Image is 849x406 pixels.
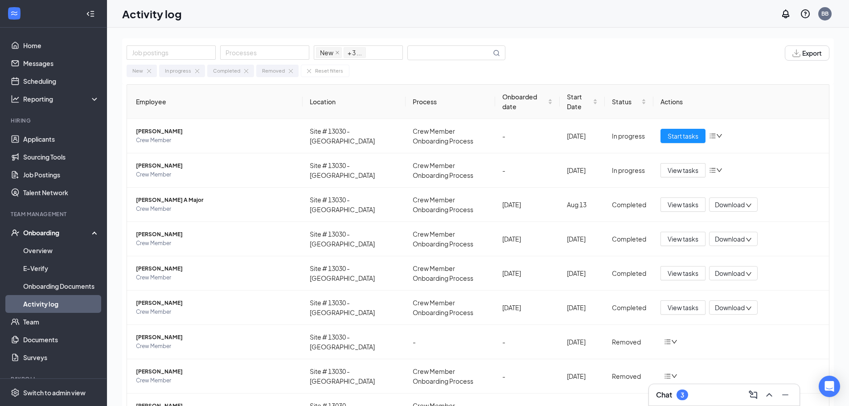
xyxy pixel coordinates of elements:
th: Location [303,85,406,119]
span: Crew Member [136,136,295,145]
span: close [335,50,340,55]
button: Start tasks [660,129,705,143]
span: [PERSON_NAME] [136,299,295,308]
div: New [132,67,143,75]
div: [DATE] [567,234,598,244]
td: Site # 13030 - [GEOGRAPHIC_DATA] [303,188,406,222]
span: View tasks [668,303,698,312]
button: ComposeMessage [746,388,760,402]
div: Reporting [23,94,100,103]
span: Crew Member [136,170,295,179]
span: [PERSON_NAME] [136,264,295,273]
span: bars [664,373,671,380]
th: Employee [127,85,303,119]
div: Hiring [11,117,98,124]
a: Documents [23,331,99,349]
a: Team [23,313,99,331]
svg: Collapse [86,9,95,18]
span: bars [709,132,716,139]
span: Download [715,234,745,244]
div: Completed [612,234,646,244]
span: + 3 ... [344,47,366,58]
button: View tasks [660,163,705,177]
td: Crew Member Onboarding Process [406,188,495,222]
span: Crew Member [136,205,295,213]
td: Crew Member Onboarding Process [406,291,495,325]
td: Site # 13030 - [GEOGRAPHIC_DATA] [303,153,406,188]
span: [PERSON_NAME] A Major [136,196,295,205]
th: Process [406,85,495,119]
div: [DATE] [567,268,598,278]
th: Onboarded date [495,85,560,119]
td: Crew Member Onboarding Process [406,153,495,188]
button: ChevronUp [762,388,776,402]
div: [DATE] [567,165,598,175]
div: Open Intercom Messenger [819,376,840,397]
span: View tasks [668,268,698,278]
a: Job Postings [23,166,99,184]
span: Download [715,303,745,312]
span: Export [802,50,822,56]
span: bars [664,338,671,345]
div: Onboarding [23,228,92,237]
div: BB [821,10,828,17]
span: down [716,133,722,139]
div: Team Management [11,210,98,218]
span: [PERSON_NAME] [136,333,295,342]
button: View tasks [660,300,705,315]
span: Start tasks [668,131,698,141]
td: Crew Member Onboarding Process [406,222,495,256]
button: View tasks [660,266,705,280]
a: Messages [23,54,99,72]
span: View tasks [668,165,698,175]
svg: ComposeMessage [748,390,759,400]
div: 3 [681,391,684,399]
a: Home [23,37,99,54]
div: Removed [612,371,646,381]
div: - [502,371,553,381]
svg: Settings [11,388,20,397]
div: Completed [612,268,646,278]
a: Applicants [23,130,99,148]
div: [DATE] [567,371,598,381]
td: Site # 13030 - [GEOGRAPHIC_DATA] [303,325,406,359]
span: Status [612,97,640,107]
div: [DATE] [502,200,553,209]
span: down [716,167,722,173]
div: [DATE] [567,337,598,347]
td: Crew Member Onboarding Process [406,119,495,153]
div: Aug 13 [567,200,598,209]
div: Completed [213,67,240,75]
span: [PERSON_NAME] [136,230,295,239]
span: Crew Member [136,342,295,351]
a: Activity log [23,295,99,313]
span: down [746,271,752,277]
div: Removed [612,337,646,347]
div: - [502,337,553,347]
span: Start Date [567,92,591,111]
svg: Notifications [780,8,791,19]
div: [DATE] [567,131,598,141]
th: Start Date [560,85,605,119]
span: Crew Member [136,239,295,248]
h1: Activity log [122,6,182,21]
a: Overview [23,242,99,259]
span: [PERSON_NAME] [136,367,295,376]
span: Download [715,269,745,278]
div: Completed [612,200,646,209]
span: Onboarded date [502,92,546,111]
span: Crew Member [136,308,295,316]
div: - [502,165,553,175]
th: Status [605,85,653,119]
td: Site # 13030 - [GEOGRAPHIC_DATA] [303,291,406,325]
div: [DATE] [567,303,598,312]
div: Removed [262,67,285,75]
td: Site # 13030 - [GEOGRAPHIC_DATA] [303,222,406,256]
div: - [502,131,553,141]
a: Talent Network [23,184,99,201]
td: Crew Member Onboarding Process [406,256,495,291]
span: down [746,237,752,243]
svg: WorkstreamLogo [10,9,19,18]
div: [DATE] [502,268,553,278]
svg: Minimize [780,390,791,400]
